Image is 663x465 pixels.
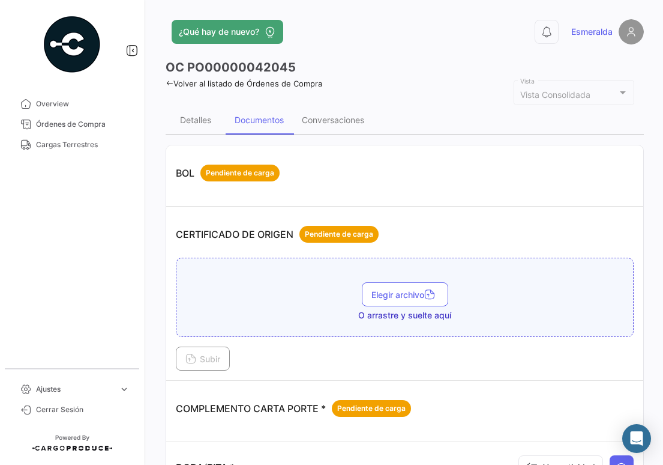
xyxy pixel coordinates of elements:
span: Pendiente de carga [337,403,406,414]
span: Pendiente de carga [206,168,274,178]
a: Overview [10,94,134,114]
a: Órdenes de Compra [10,114,134,135]
p: COMPLEMENTO CARTA PORTE * [176,400,411,417]
a: Cargas Terrestres [10,135,134,155]
span: Cargas Terrestres [36,139,130,150]
a: Volver al listado de Órdenes de Compra [166,79,322,88]
button: Subir [176,347,230,371]
div: Conversaciones [302,115,364,125]
span: O arrastre y suelte aquí [358,309,451,321]
img: powered-by.png [42,14,102,74]
div: Documentos [235,115,284,125]
span: Subir [185,354,220,364]
span: Elegir archivo [371,290,439,300]
button: ¿Qué hay de nuevo? [172,20,283,44]
button: Elegir archivo [362,282,448,306]
div: Abrir Intercom Messenger [622,424,651,453]
p: BOL [176,165,280,181]
h3: OC PO00000042045 [166,59,296,76]
span: expand_more [119,384,130,395]
mat-select-trigger: Vista Consolidada [520,90,590,100]
span: ¿Qué hay de nuevo? [179,26,259,38]
div: Detalles [180,115,211,125]
p: CERTIFICADO DE ORIGEN [176,226,379,243]
span: Pendiente de carga [305,229,373,240]
span: Ajustes [36,384,114,395]
span: Cerrar Sesión [36,404,130,415]
span: Esmeralda [571,26,613,38]
span: Órdenes de Compra [36,119,130,130]
img: placeholder-user.png [619,19,644,44]
span: Overview [36,99,130,109]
